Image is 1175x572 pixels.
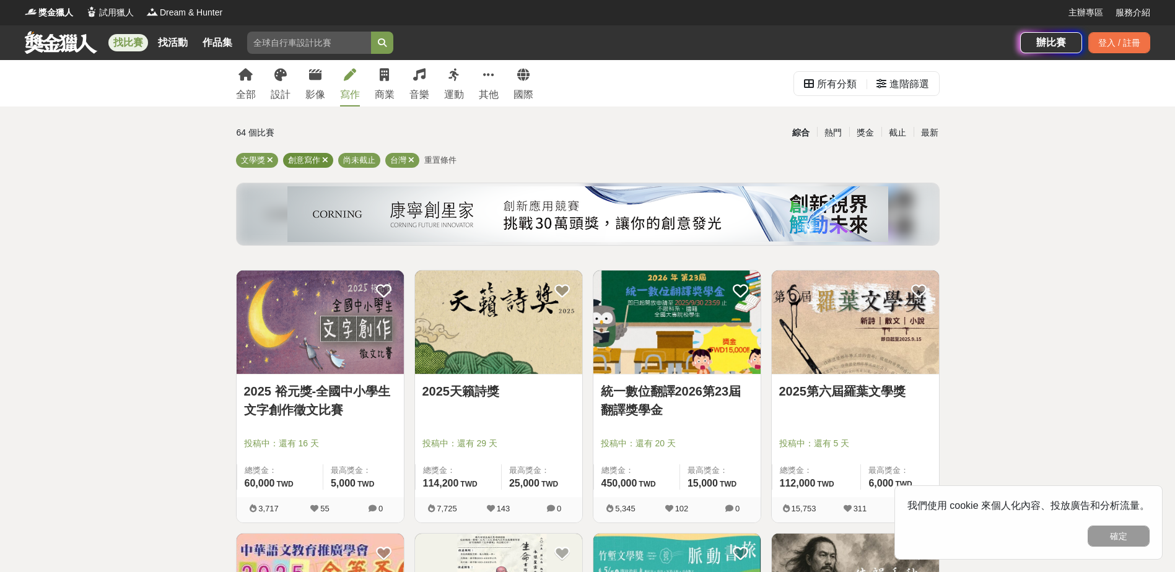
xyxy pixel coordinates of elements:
[688,464,753,477] span: 最高獎金：
[854,504,867,513] span: 311
[444,87,464,102] div: 運動
[907,500,1150,511] span: 我們使用 cookie 來個人化內容、投放廣告和分析流量。
[601,478,637,488] span: 450,000
[1068,6,1103,19] a: 主辦專區
[615,504,636,513] span: 5,345
[895,480,912,488] span: TWD
[1088,526,1150,547] button: 確定
[153,34,193,51] a: 找活動
[780,464,854,477] span: 總獎金：
[85,6,98,18] img: Logo
[247,32,371,54] input: 全球自行車設計比賽
[146,6,159,18] img: Logo
[378,504,383,513] span: 0
[1088,32,1150,53] div: 登入 / 註冊
[792,504,816,513] span: 15,753
[375,60,395,106] a: 商業
[601,437,753,450] span: 投稿中：還有 20 天
[276,480,293,488] span: TWD
[305,60,325,106] a: 影像
[423,478,459,488] span: 114,200
[237,271,404,375] a: Cover Image
[236,60,256,106] a: 全部
[914,122,946,144] div: 最新
[509,464,575,477] span: 最高獎金：
[85,6,134,19] a: Logo試用獵人
[375,87,395,102] div: 商業
[287,186,888,242] img: 450e0687-a965-40c0-abf0-84084e733638.png
[817,122,849,144] div: 熱門
[1020,32,1082,53] a: 辦比賽
[720,480,736,488] span: TWD
[772,271,939,374] img: Cover Image
[146,6,222,19] a: LogoDream & Hunter
[244,437,396,450] span: 投稿中：還有 16 天
[889,72,929,97] div: 進階篩選
[271,60,290,106] a: 設計
[390,155,406,165] span: 台灣
[25,6,37,18] img: Logo
[1116,6,1150,19] a: 服務介紹
[593,271,761,374] img: Cover Image
[881,122,914,144] div: 截止
[779,382,932,401] a: 2025第六屆羅葉文學獎
[868,464,931,477] span: 最高獎金：
[779,437,932,450] span: 投稿中：還有 5 天
[639,480,655,488] span: TWD
[817,72,857,97] div: 所有分類
[241,155,265,165] span: 文學獎
[479,60,499,106] a: 其他
[331,478,356,488] span: 5,000
[320,504,329,513] span: 55
[198,34,237,51] a: 作品集
[513,87,533,102] div: 國際
[497,504,510,513] span: 143
[601,464,672,477] span: 總獎金：
[343,155,375,165] span: 尚未截止
[258,504,279,513] span: 3,717
[331,464,396,477] span: 最高獎金：
[237,122,470,144] div: 64 個比賽
[245,464,315,477] span: 總獎金：
[423,464,494,477] span: 總獎金：
[479,87,499,102] div: 其他
[688,478,718,488] span: 15,000
[25,6,73,19] a: Logo獎金獵人
[245,478,275,488] span: 60,000
[237,271,404,374] img: Cover Image
[409,87,429,102] div: 音樂
[415,271,582,375] a: Cover Image
[437,504,457,513] span: 7,725
[288,155,320,165] span: 創意寫作
[244,382,396,419] a: 2025 裕元獎-全國中小學生文字創作徵文比賽
[422,382,575,401] a: 2025天籟詩獎
[236,87,256,102] div: 全部
[271,87,290,102] div: 設計
[160,6,222,19] span: Dream & Hunter
[305,87,325,102] div: 影像
[509,478,539,488] span: 25,000
[735,504,740,513] span: 0
[357,480,374,488] span: TWD
[340,60,360,106] a: 寫作
[593,271,761,375] a: Cover Image
[38,6,73,19] span: 獎金獵人
[817,480,834,488] span: TWD
[415,271,582,374] img: Cover Image
[513,60,533,106] a: 國際
[675,504,689,513] span: 102
[601,382,753,419] a: 統一數位翻譯2026第23屆翻譯獎學金
[108,34,148,51] a: 找比賽
[340,87,360,102] div: 寫作
[444,60,464,106] a: 運動
[99,6,134,19] span: 試用獵人
[868,478,893,488] span: 6,000
[849,122,881,144] div: 獎金
[785,122,817,144] div: 綜合
[780,478,816,488] span: 112,000
[422,437,575,450] span: 投稿中：還有 29 天
[424,155,456,165] span: 重置條件
[541,480,558,488] span: TWD
[460,480,477,488] span: TWD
